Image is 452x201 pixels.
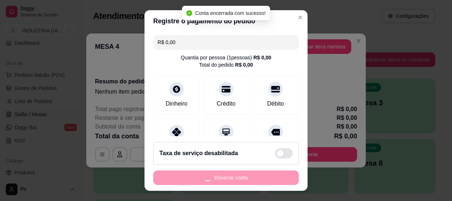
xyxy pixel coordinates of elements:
[195,10,266,16] span: Conta encerrada com sucesso!
[158,35,294,50] input: Ex.: hambúrguer de cordeiro
[159,149,238,158] h2: Taxa de serviço desabilitada
[267,99,284,108] div: Débito
[294,12,306,23] button: Close
[235,61,253,68] div: R$ 0,00
[166,99,187,108] div: Dinheiro
[217,99,235,108] div: Crédito
[186,10,192,16] span: check-circle
[144,10,308,32] header: Registre o pagamento do pedido
[253,54,271,61] div: R$ 0,00
[199,61,253,68] div: Total do pedido
[181,54,271,61] div: Quantia por pessoa ( 1 pessoas)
